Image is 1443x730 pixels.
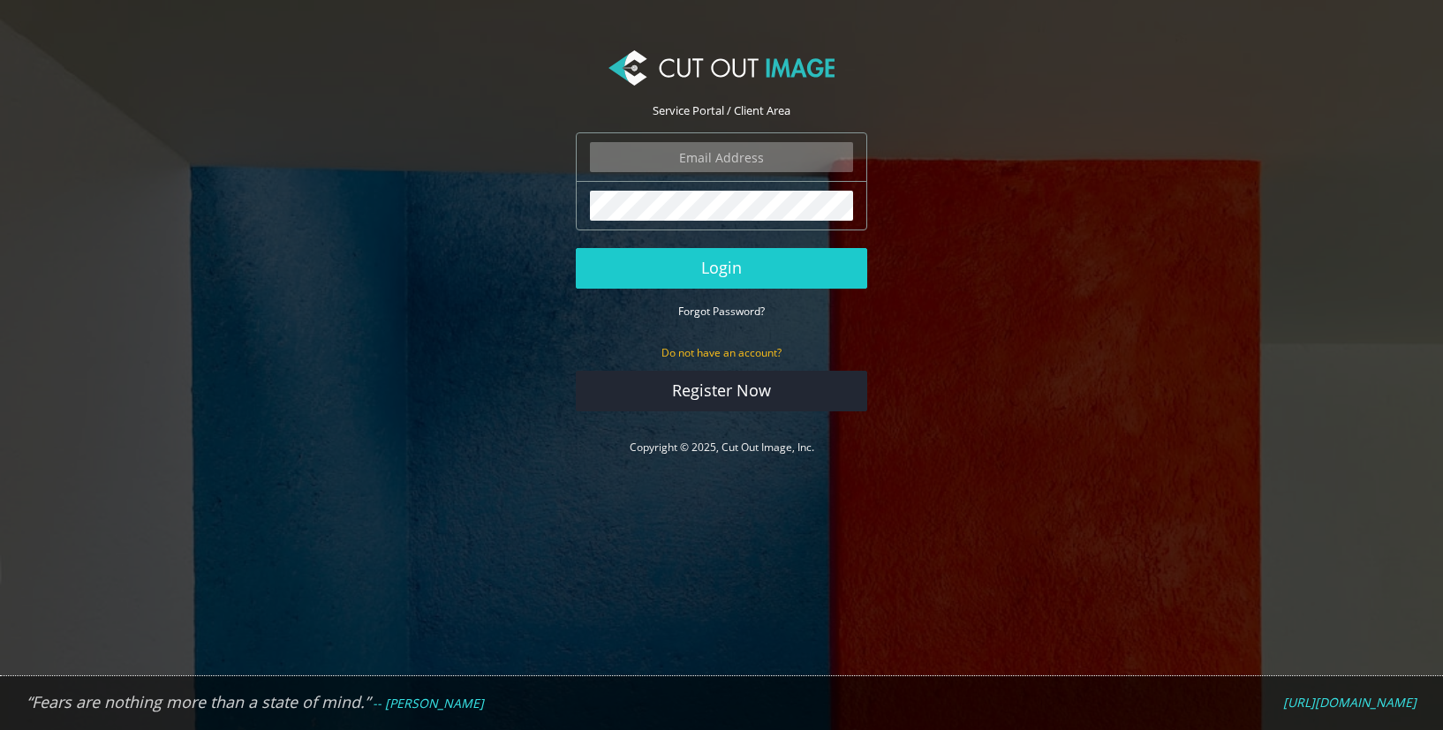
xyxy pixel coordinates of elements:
input: Email Address [590,142,853,172]
button: Login [576,248,867,289]
em: “Fears are nothing more than a state of mind.” [26,691,370,712]
em: [URL][DOMAIN_NAME] [1283,694,1417,711]
em: -- [PERSON_NAME] [373,695,484,711]
a: [URL][DOMAIN_NAME] [1283,695,1417,711]
a: Copyright © 2025, Cut Out Image, Inc. [630,440,814,455]
small: Forgot Password? [678,304,765,319]
small: Do not have an account? [661,345,782,360]
a: Forgot Password? [678,303,765,319]
a: Register Now [576,371,867,411]
span: Service Portal / Client Area [653,102,790,118]
img: Cut Out Image [608,50,835,86]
